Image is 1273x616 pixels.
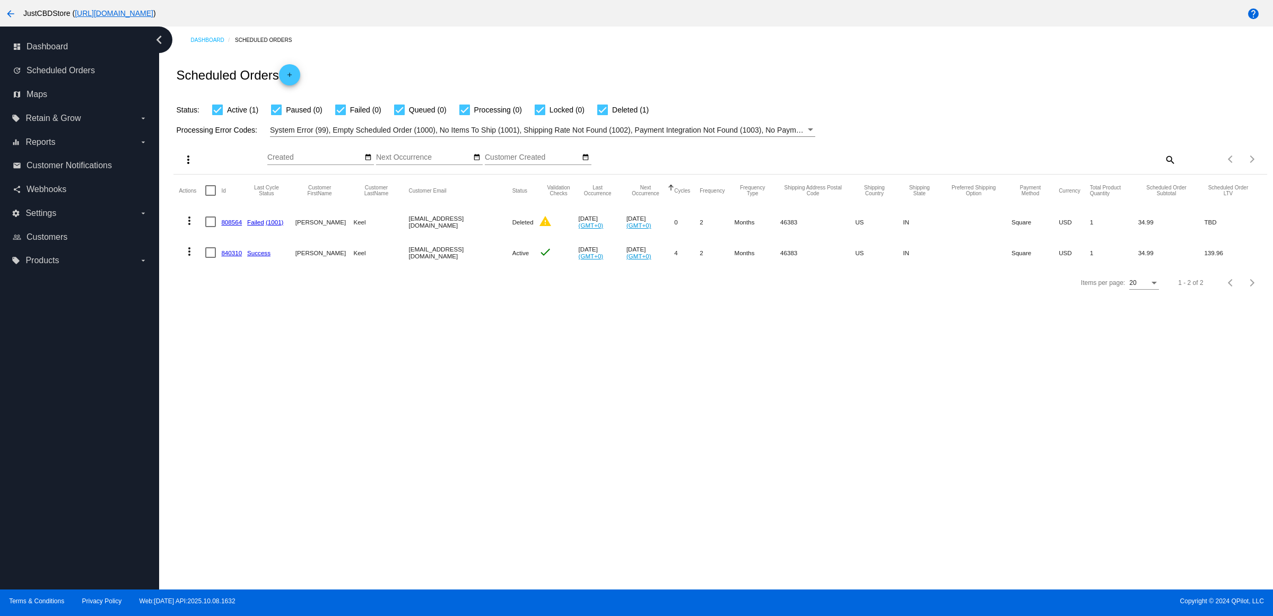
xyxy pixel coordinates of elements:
span: Settings [25,209,56,218]
a: share Webhooks [13,181,147,198]
span: Deleted (1) [612,103,649,116]
mat-cell: USD [1059,206,1090,237]
button: Change sorting for Cycles [674,187,690,194]
mat-cell: [EMAIL_ADDRESS][DOMAIN_NAME] [409,237,512,268]
mat-icon: search [1163,151,1176,168]
mat-icon: date_range [582,153,589,162]
span: Paused (0) [286,103,322,116]
a: Privacy Policy [82,597,122,605]
a: Dashboard [190,32,235,48]
button: Previous page [1220,149,1242,170]
i: settings [12,209,20,218]
mat-cell: 34.99 [1138,237,1205,268]
input: Customer Created [485,153,580,162]
mat-cell: 46383 [780,237,855,268]
input: Created [267,153,363,162]
a: Web:[DATE] API:2025.10.08.1632 [139,597,236,605]
a: (1001) [266,219,284,225]
mat-select: Items per page: [1129,280,1159,287]
button: Next page [1242,149,1263,170]
button: Change sorting for CustomerFirstName [295,185,344,196]
mat-cell: IN [903,206,945,237]
span: 20 [1129,279,1136,287]
span: Customers [27,232,67,242]
mat-cell: 139.96 [1204,237,1261,268]
mat-icon: arrow_back [4,7,17,20]
h2: Scheduled Orders [176,64,300,85]
a: 840310 [221,249,242,256]
span: Customer Notifications [27,161,112,170]
mat-icon: check [539,246,552,258]
mat-cell: 0 [674,206,700,237]
button: Change sorting for LastProcessingCycleId [247,185,286,196]
span: Products [25,256,59,265]
mat-cell: US [855,206,903,237]
mat-cell: Keel [353,206,408,237]
a: Terms & Conditions [9,597,64,605]
mat-cell: IN [903,237,945,268]
button: Change sorting for CurrencyIso [1059,187,1080,194]
i: chevron_left [151,31,168,48]
a: (GMT+0) [579,253,604,259]
i: arrow_drop_down [139,209,147,218]
mat-cell: Months [734,206,780,237]
button: Change sorting for CustomerLastName [353,185,399,196]
i: local_offer [12,114,20,123]
button: Change sorting for PaymentMethod.Type [1012,185,1049,196]
i: people_outline [13,233,21,241]
button: Change sorting for Frequency [700,187,725,194]
mat-cell: [PERSON_NAME] [295,206,354,237]
mat-cell: [EMAIL_ADDRESS][DOMAIN_NAME] [409,206,512,237]
mat-cell: 2 [700,237,734,268]
mat-cell: Months [734,237,780,268]
button: Change sorting for LastOccurrenceUtc [579,185,617,196]
mat-icon: help [1247,7,1260,20]
span: Processing Error Codes: [176,126,257,134]
mat-select: Filter by Processing Error Codes [270,124,815,137]
mat-icon: date_range [364,153,372,162]
span: Deleted [512,219,534,225]
span: JustCBDStore ( ) [23,9,156,18]
mat-cell: US [855,237,903,268]
mat-cell: Square [1012,206,1059,237]
span: Active [512,249,529,256]
span: Reports [25,137,55,147]
a: Scheduled Orders [235,32,301,48]
span: Maps [27,90,47,99]
span: Failed (0) [350,103,381,116]
span: Processing (0) [474,103,522,116]
a: (GMT+0) [626,253,651,259]
span: Scheduled Orders [27,66,95,75]
input: Next Occurrence [376,153,472,162]
span: Active (1) [227,103,258,116]
a: map Maps [13,86,147,103]
mat-icon: date_range [473,153,481,162]
a: (GMT+0) [626,222,651,229]
a: people_outline Customers [13,229,147,246]
button: Change sorting for ShippingState [903,185,936,196]
i: email [13,161,21,170]
mat-cell: [DATE] [579,206,626,237]
span: Dashboard [27,42,68,51]
i: arrow_drop_down [139,256,147,265]
span: Status: [176,106,199,114]
button: Change sorting for ShippingCountry [855,185,893,196]
button: Change sorting for Subtotal [1138,185,1195,196]
mat-cell: 4 [674,237,700,268]
span: Queued (0) [409,103,447,116]
mat-cell: [PERSON_NAME] [295,237,354,268]
a: email Customer Notifications [13,157,147,174]
mat-cell: [DATE] [626,237,674,268]
button: Change sorting for ShippingPostcode [780,185,845,196]
button: Change sorting for FrequencyType [734,185,771,196]
mat-cell: 2 [700,206,734,237]
mat-cell: 1 [1090,237,1138,268]
a: (GMT+0) [579,222,604,229]
mat-icon: warning [539,215,552,228]
i: update [13,66,21,75]
mat-cell: Keel [353,237,408,268]
i: local_offer [12,256,20,265]
mat-icon: add [283,71,296,84]
mat-cell: TBD [1204,206,1261,237]
mat-cell: 1 [1090,206,1138,237]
